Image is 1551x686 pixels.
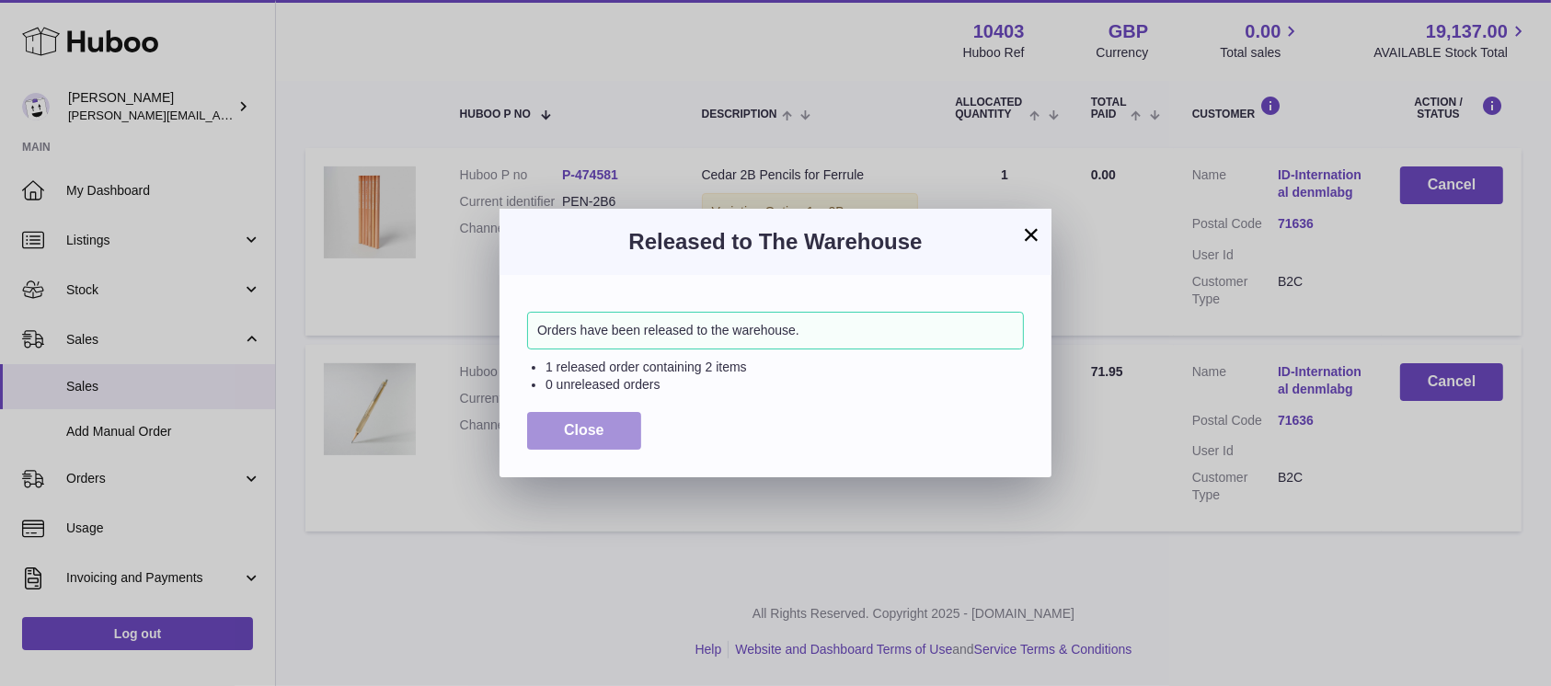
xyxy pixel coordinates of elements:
h3: Released to The Warehouse [527,227,1024,257]
li: 0 unreleased orders [546,376,1024,394]
div: Orders have been released to the warehouse. [527,312,1024,349]
button: × [1020,223,1042,246]
button: Close [527,412,641,450]
li: 1 released order containing 2 items [546,359,1024,376]
span: Close [564,422,604,438]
